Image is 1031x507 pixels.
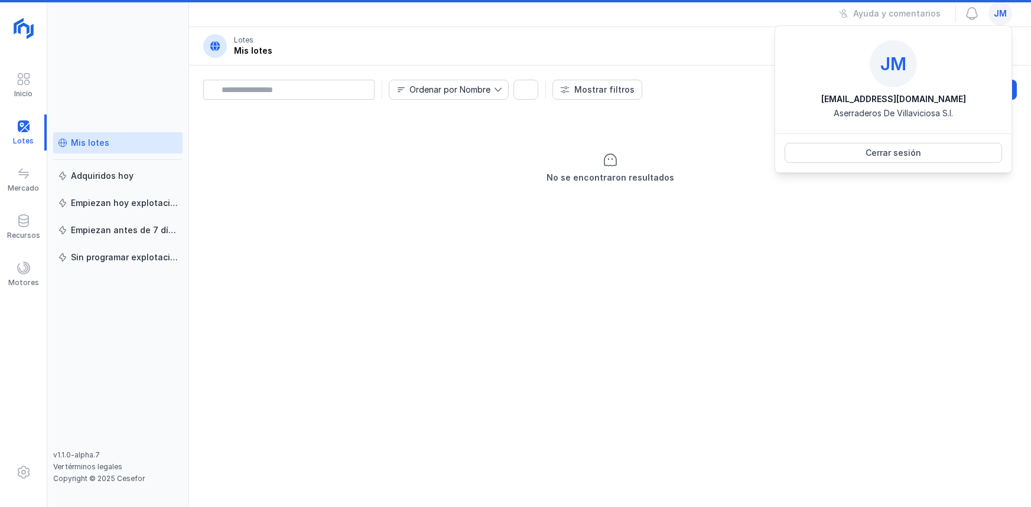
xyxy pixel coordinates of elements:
div: No se encontraron resultados [547,172,674,184]
div: v1.1.0-alpha.7 [53,450,183,460]
div: Aserraderos De Villaviciosa S.l. [834,107,953,119]
div: Mis lotes [71,137,109,149]
div: [EMAIL_ADDRESS][DOMAIN_NAME] [821,93,966,105]
div: Ayuda y comentarios [853,8,941,19]
button: Ayuda y comentarios [831,4,948,24]
div: Empiezan antes de 7 días [71,224,178,236]
a: Adquiridos hoy [53,165,183,187]
a: Empiezan hoy explotación [53,192,183,214]
a: Ver términos legales [53,462,122,471]
a: Mis lotes [53,132,183,153]
img: logoRight.svg [9,14,38,43]
div: Adquiridos hoy [71,170,134,182]
div: Ordenar por Nombre [409,86,490,94]
div: Sin programar explotación [71,251,178,263]
div: Empiezan hoy explotación [71,197,178,209]
div: Inicio [14,89,32,99]
button: Mostrar filtros [552,80,642,100]
button: Cerrar sesión [785,143,1002,163]
div: Lotes [234,35,253,45]
div: Cerrar sesión [866,147,921,159]
div: Copyright © 2025 Cesefor [53,474,183,483]
div: Recursos [7,231,40,240]
div: Mercado [8,184,39,193]
span: jm [880,53,906,74]
a: Sin programar explotación [53,247,183,268]
div: Motores [8,278,39,287]
span: jm [994,8,1007,19]
div: Mis lotes [234,45,272,57]
a: Empiezan antes de 7 días [53,220,183,241]
span: Nombre [389,80,494,99]
div: Mostrar filtros [574,84,635,96]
